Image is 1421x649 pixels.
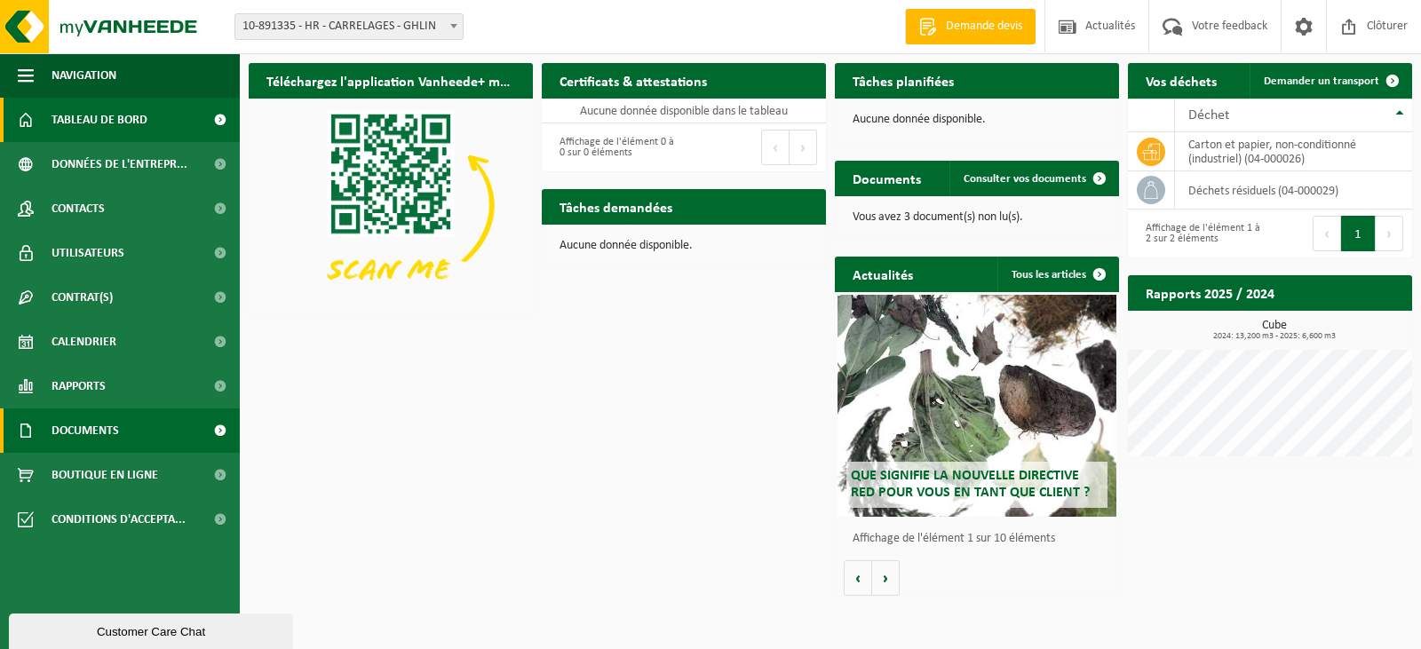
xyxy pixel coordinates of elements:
[52,231,124,275] span: Utilisateurs
[52,364,106,408] span: Rapports
[9,610,297,649] iframe: chat widget
[52,186,105,231] span: Contacts
[542,63,725,98] h2: Certificats & attestations
[790,130,817,165] button: Next
[52,453,158,497] span: Boutique en ligne
[905,9,1036,44] a: Demande devis
[1175,132,1412,171] td: carton et papier, non-conditionné (industriel) (04-000026)
[835,63,972,98] h2: Tâches planifiées
[234,13,464,40] span: 10-891335 - HR - CARRELAGES - GHLIN
[838,295,1116,517] a: Que signifie la nouvelle directive RED pour vous en tant que client ?
[949,161,1117,196] a: Consulter vos documents
[761,130,790,165] button: Previous
[235,14,463,39] span: 10-891335 - HR - CARRELAGES - GHLIN
[551,128,675,167] div: Affichage de l'élément 0 à 0 sur 0 éléments
[844,560,872,596] button: Vorige
[542,189,690,224] h2: Tâches demandées
[249,63,533,98] h2: Téléchargez l'application Vanheede+ maintenant!
[964,173,1086,185] span: Consulter vos documents
[1137,214,1261,253] div: Affichage de l'élément 1 à 2 sur 2 éléments
[52,142,187,186] span: Données de l'entrepr...
[52,98,147,142] span: Tableau de bord
[560,240,808,252] p: Aucune donnée disponible.
[542,99,826,123] td: Aucune donnée disponible dans le tableau
[853,114,1101,126] p: Aucune donnée disponible.
[853,533,1110,545] p: Affichage de l'élément 1 sur 10 éléments
[52,408,119,453] span: Documents
[1137,332,1412,341] span: 2024: 13,200 m3 - 2025: 6,600 m3
[941,18,1027,36] span: Demande devis
[1258,310,1410,345] a: Consulter les rapports
[1137,320,1412,341] h3: Cube
[1341,216,1376,251] button: 1
[1175,171,1412,210] td: déchets résiduels (04-000029)
[835,257,931,291] h2: Actualités
[1376,216,1403,251] button: Next
[52,320,116,364] span: Calendrier
[835,161,939,195] h2: Documents
[249,99,533,312] img: Download de VHEPlus App
[1128,63,1234,98] h2: Vos déchets
[853,211,1101,224] p: Vous avez 3 document(s) non lu(s).
[851,469,1090,500] span: Que signifie la nouvelle directive RED pour vous en tant que client ?
[52,497,186,542] span: Conditions d'accepta...
[1128,275,1292,310] h2: Rapports 2025 / 2024
[872,560,900,596] button: Volgende
[1250,63,1410,99] a: Demander un transport
[1188,108,1229,123] span: Déchet
[997,257,1117,292] a: Tous les articles
[1264,75,1379,87] span: Demander un transport
[1313,216,1341,251] button: Previous
[52,275,113,320] span: Contrat(s)
[52,53,116,98] span: Navigation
